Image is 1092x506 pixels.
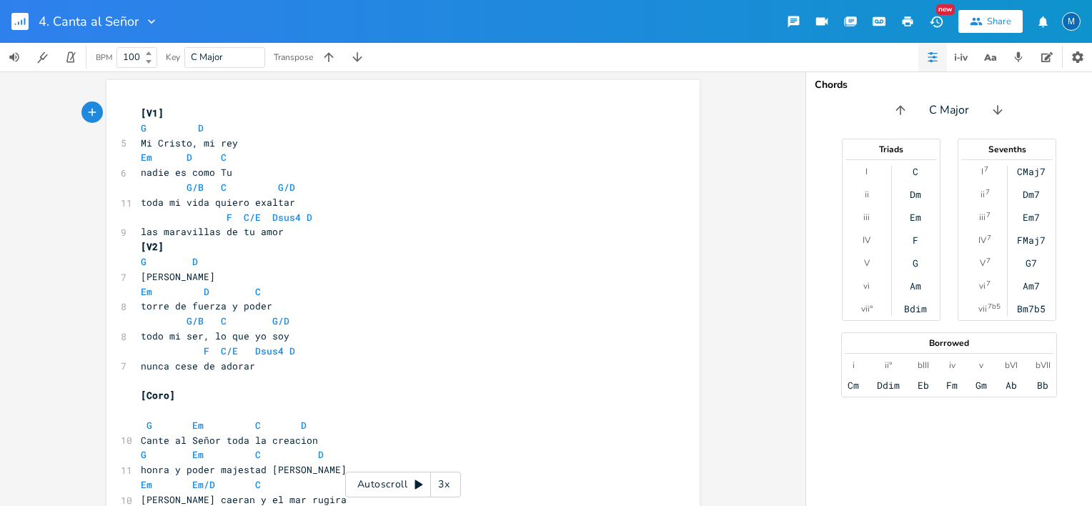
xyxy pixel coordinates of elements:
[147,419,152,432] span: G
[221,314,227,327] span: C
[913,257,918,269] div: G
[1005,359,1018,371] div: bVI
[39,15,139,28] span: 4. Canta al Señor
[345,472,461,497] div: Autoscroll
[255,448,261,461] span: C
[192,478,215,491] span: Em/D
[187,181,204,194] span: G/B
[988,301,1001,312] sup: 7b5
[166,53,180,61] div: Key
[221,181,227,194] span: C
[141,225,284,238] span: las maravillas de tu amor
[289,344,295,357] span: D
[885,359,892,371] div: ii°
[863,234,870,246] div: IV
[141,448,147,461] span: G
[984,164,988,175] sup: 7
[141,151,152,164] span: Em
[1017,166,1046,177] div: CMaj7
[192,448,204,461] span: Em
[979,212,986,223] div: iii
[980,257,986,269] div: V
[986,278,991,289] sup: 7
[986,209,991,221] sup: 7
[141,166,232,179] span: nadie es como Tu
[1036,359,1051,371] div: bVII
[141,299,272,312] span: torre de fuerza y poder
[910,280,921,292] div: Am
[958,145,1056,154] div: Sevenths
[918,379,929,391] div: Eb
[978,303,987,314] div: vii
[853,359,855,371] div: i
[192,255,198,268] span: D
[946,379,958,391] div: Fm
[877,379,900,391] div: Ddim
[1062,5,1081,38] button: M
[949,359,955,371] div: iv
[913,234,918,246] div: F
[936,4,955,15] div: New
[986,255,991,267] sup: 7
[141,463,347,476] span: honra y poder majestad [PERSON_NAME]
[227,211,232,224] span: F
[976,379,987,391] div: Gm
[1026,257,1037,269] div: G7
[1017,303,1046,314] div: Bm7b5
[431,472,457,497] div: 3x
[1023,280,1040,292] div: Am7
[141,255,147,268] span: G
[272,211,301,224] span: Dsus4
[318,448,324,461] span: D
[187,314,204,327] span: G/B
[842,339,1056,347] div: Borrowed
[301,419,307,432] span: D
[141,285,152,298] span: Em
[141,196,295,209] span: toda mi vida quiero exaltar
[1062,12,1081,31] div: Ministerio de Adoracion Aguadilla
[204,344,209,357] span: F
[987,15,1011,28] div: Share
[987,232,991,244] sup: 7
[910,189,921,200] div: Dm
[865,166,868,177] div: I
[863,280,870,292] div: vi
[986,187,990,198] sup: 7
[141,270,215,283] span: [PERSON_NAME]
[981,166,983,177] div: I
[918,359,929,371] div: bIII
[141,137,238,149] span: Mi Cristo, mi rey
[255,344,284,357] span: Dsus4
[979,280,986,292] div: vi
[192,419,204,432] span: Em
[958,10,1023,33] button: Share
[848,379,859,391] div: Cm
[141,329,289,342] span: todo mi ser, lo que yo soy
[141,106,164,119] span: [V1]
[1006,379,1017,391] div: Ab
[141,389,175,402] span: [Coro]
[979,359,983,371] div: v
[255,285,261,298] span: C
[244,211,261,224] span: C/E
[863,212,870,223] div: iii
[191,51,223,64] span: C Major
[141,434,318,447] span: Cante al Señor toda la creacion
[198,121,204,134] span: D
[274,53,313,61] div: Transpose
[221,151,227,164] span: C
[1023,189,1040,200] div: Dm7
[815,80,1083,90] div: Chords
[904,303,927,314] div: Bdim
[141,493,347,506] span: [PERSON_NAME] caeran y el mar rugira
[255,419,261,432] span: C
[141,359,255,372] span: nunca cese de adorar
[865,189,869,200] div: ii
[307,211,312,224] span: D
[278,181,295,194] span: G/D
[843,145,940,154] div: Triads
[141,121,147,134] span: G
[861,303,873,314] div: vii°
[221,344,238,357] span: C/E
[978,234,986,246] div: IV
